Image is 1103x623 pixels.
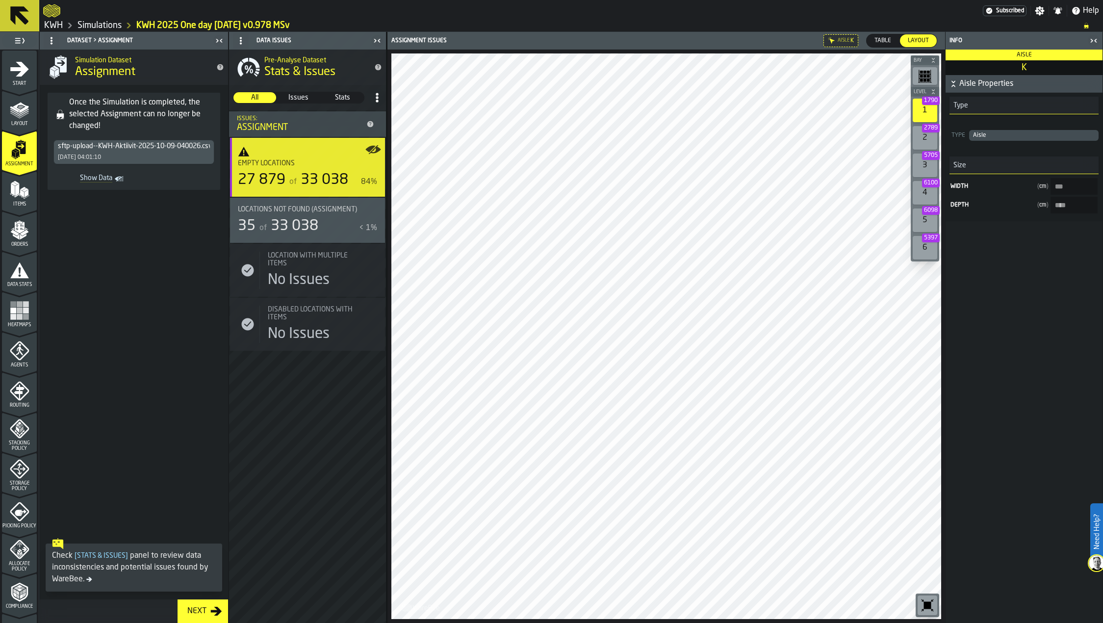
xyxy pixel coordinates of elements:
span: Items [2,202,37,207]
div: 5 [913,208,937,232]
div: < 1% [359,222,377,234]
div: Assignment [237,122,362,133]
div: alert-Once the Simulation is completed, the selected Assignment can no longer be changed! [48,93,220,190]
span: Size [949,161,966,169]
div: 35 [238,217,256,235]
div: thumb [900,34,937,47]
li: menu Orders [2,211,37,251]
div: sftp-upload--KWH-Aktiivit-2025-10-09-040026.csv-2025-10-09 [58,142,251,150]
div: Title [268,306,377,321]
span: Type [949,102,968,109]
button: button- [946,75,1103,93]
div: Issues: [237,115,362,122]
a: link-to-/wh/i/4fb45246-3b77-4bb5-b880-c337c3c5facb [44,20,63,31]
label: input-value-Width [949,178,1099,195]
a: toggle-dataset-table-Show Data [53,172,130,186]
span: Empty locations [238,159,295,167]
div: stat-Locations not found (Assignment) [230,198,385,243]
span: Issues [278,93,319,103]
div: title-Assignment [40,50,228,85]
span: ) [1047,183,1049,189]
a: logo-header [43,2,60,20]
div: DropdownMenuValue-9a8f22ed-0748-45df-92fb-683b4ae58734[DATE] 04:01:10 [53,140,214,164]
div: stat-Disabled locations with Items [230,298,385,351]
label: button-toggle-Close me [370,35,384,47]
span: 1790 [922,96,940,105]
div: button-toolbar-undefined [911,124,939,152]
span: 33 038 [271,219,318,234]
svg: Reset zoom and position [920,597,935,613]
div: button-toolbar-undefined [911,179,939,207]
span: 2789 [922,124,940,132]
span: K [850,37,854,44]
div: Dataset > Assignment [42,33,212,49]
div: 2 [913,126,937,150]
h2: Sub Title [264,54,366,64]
div: DropdownMenuValue- [973,132,1095,139]
h3: title-section-Size [949,156,1099,174]
span: of [289,178,297,186]
a: link-to-/wh/i/4fb45246-3b77-4bb5-b880-c337c3c5facb [77,20,122,31]
span: Stats & Issues [264,64,335,80]
span: Data Stats [2,282,37,287]
div: Title [268,252,377,267]
span: cm [1037,183,1049,190]
span: Stats & Issues [73,552,130,559]
span: 5397 [922,234,940,242]
header: Info [946,32,1103,50]
div: thumb [321,92,364,103]
span: cm [1037,202,1049,208]
span: Show Data [57,174,112,184]
div: Data Issues [231,33,370,49]
div: [DATE] 04:01:10 [58,154,101,161]
div: Type [949,132,967,139]
span: 5705 [922,151,940,160]
div: button-toolbar-undefined [911,234,939,261]
span: Allocate Policy [2,561,37,572]
div: stat-Location with multiple Items [230,244,385,297]
a: link-to-/wh/i/4fb45246-3b77-4bb5-b880-c337c3c5facb/simulations/90e22778-13c7-438d-8169-84dd262c2477 [136,20,290,31]
span: Table [871,36,895,45]
span: 6100 [922,179,940,187]
span: Subscribed [996,7,1024,14]
span: ( [1037,202,1039,208]
div: Info [948,37,1087,44]
div: button-toolbar-undefined [911,207,939,234]
button: button-Next [178,599,228,623]
div: Hide filter [828,37,836,45]
div: 1 [913,99,937,122]
div: 3 [913,154,937,177]
div: Title [238,206,377,213]
header: Assignment issues [387,32,945,50]
label: button-toggle-Toggle Full Menu [2,34,37,48]
div: No Issues [268,271,330,289]
span: 6098 [922,206,940,215]
span: ) [1047,202,1049,208]
h2: Sub Title [75,54,208,64]
a: link-to-/wh/i/4fb45246-3b77-4bb5-b880-c337c3c5facb/settings/billing [983,5,1026,16]
span: [ [75,552,77,559]
div: Aisle [838,38,849,43]
span: Routing [2,403,37,408]
div: No Issues [268,325,330,343]
li: menu Heatmaps [2,292,37,331]
nav: Breadcrumb [43,20,1099,31]
input: input-value-Depth input-value-Depth [1051,197,1098,213]
div: stat-Empty locations [230,138,385,197]
span: Width [950,183,1033,190]
div: Title [268,252,365,267]
div: Title [238,206,365,213]
div: Title [238,159,365,167]
div: TypeDropdownMenuValue- [949,122,1099,149]
div: 84% [361,176,377,188]
div: thumb [233,92,276,103]
a: logo-header [393,597,449,617]
label: Need Help? [1091,504,1102,559]
div: Check panel to review data inconsistencies and potential issues found by WareBee. [52,550,216,585]
span: Location with multiple Items [268,252,365,267]
li: menu Assignment [2,131,37,170]
div: Title [268,306,365,321]
span: Disabled locations with Items [268,306,365,321]
div: DropdownMenuValue-9a8f22ed-0748-45df-92fb-683b4ae58734 [58,142,210,150]
span: Storage Policy [2,481,37,492]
